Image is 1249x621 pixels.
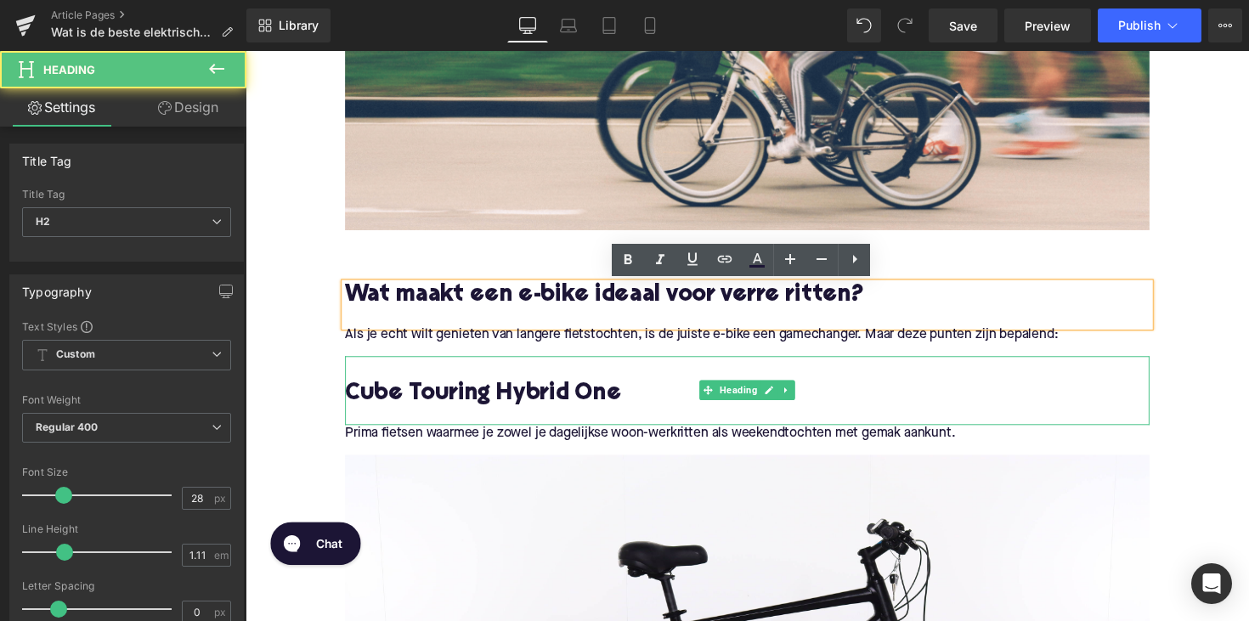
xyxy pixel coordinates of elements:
button: Publish [1098,8,1201,42]
iframe: Gorgias live chat messenger [17,477,127,533]
span: Heading [43,63,95,76]
div: Text Styles [22,319,231,333]
b: Regular 400 [36,421,99,433]
div: Title Tag [22,189,231,200]
div: Line Height [22,523,231,535]
button: More [1208,8,1242,42]
span: px [214,607,229,618]
a: Expand / Collapse [545,337,563,358]
div: Font Size [22,466,231,478]
span: Save [949,17,977,35]
span: Wat is de beste elektrische fiets voor lange afstanden? [51,25,214,39]
b: H2 [36,215,50,228]
div: Letter Spacing [22,580,231,592]
p: Als je echt wilt genieten van langere fietstochten, is de juiste e-bike een gamechanger. Maar dez... [102,282,926,300]
a: Design [127,88,250,127]
a: Preview [1004,8,1091,42]
div: Typography [22,275,92,299]
a: New Library [246,8,331,42]
div: Font Weight [22,394,231,406]
div: Title Tag [22,144,72,168]
a: Laptop [548,8,589,42]
h2: Wat maakt een e-bike ideaal voor verre ritten? [102,238,926,264]
a: Mobile [630,8,670,42]
span: Publish [1118,19,1161,32]
span: Heading [483,337,528,358]
button: Redo [888,8,922,42]
a: Article Pages [51,8,246,22]
a: Tablet [589,8,630,42]
span: Preview [1025,17,1071,35]
span: Library [279,18,319,33]
span: px [214,493,229,504]
a: Desktop [507,8,548,42]
p: Prima fietsen waarmee je zowel je dagelijkse woon-werkritten als weekendtochten met gemak aankunt. [102,383,926,401]
span: em [214,550,229,561]
div: Open Intercom Messenger [1191,563,1232,604]
button: Undo [847,8,881,42]
b: Custom [56,347,95,362]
